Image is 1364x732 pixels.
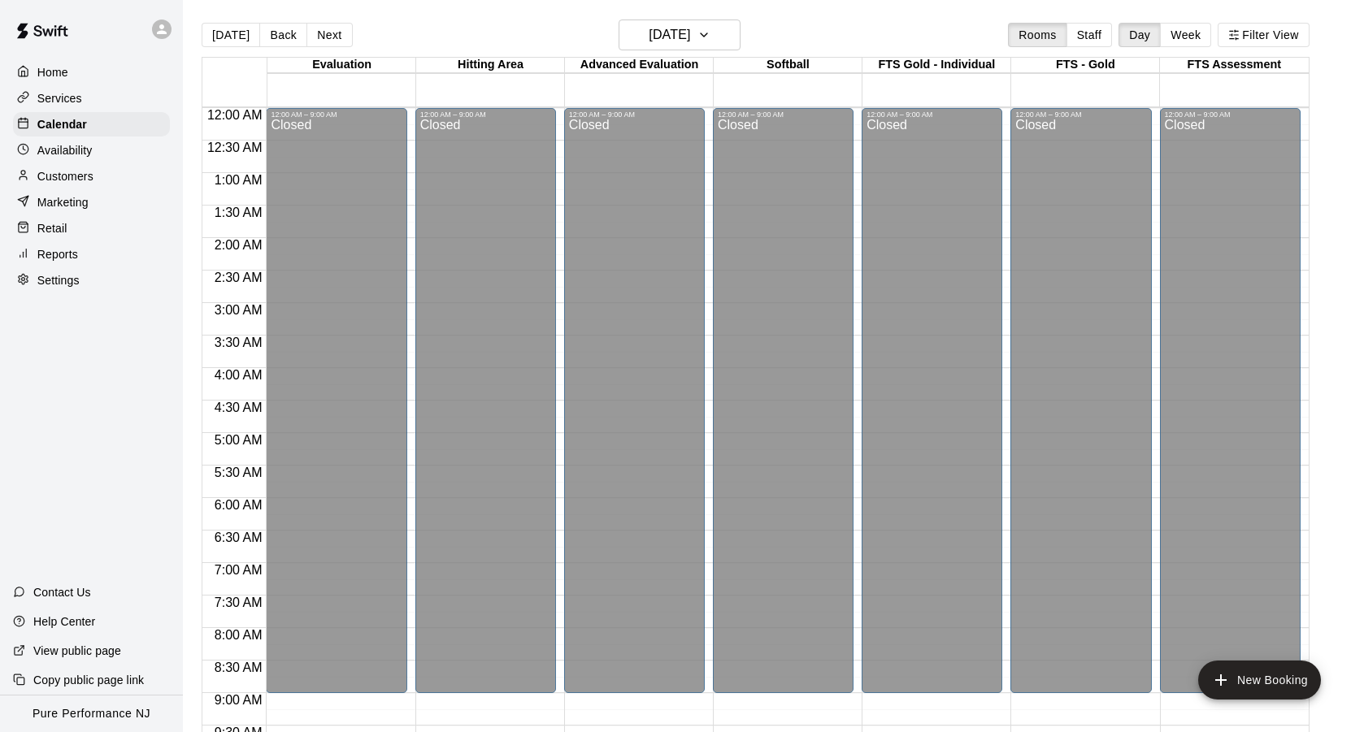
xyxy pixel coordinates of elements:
span: 2:00 AM [211,238,267,252]
p: Retail [37,220,67,236]
p: Availability [37,142,93,158]
div: FTS - Gold [1011,58,1160,73]
a: Home [13,60,170,84]
button: Week [1160,23,1211,47]
div: Closed [867,119,997,699]
span: 1:30 AM [211,206,267,219]
div: FTS Assessment [1160,58,1309,73]
div: Evaluation [267,58,416,73]
button: Rooms [1008,23,1066,47]
div: 12:00 AM – 9:00 AM: Closed [564,108,705,693]
span: 2:30 AM [211,271,267,284]
button: Staff [1066,23,1113,47]
span: 1:00 AM [211,173,267,187]
a: Customers [13,164,170,188]
div: 12:00 AM – 9:00 AM: Closed [862,108,1002,693]
p: Calendar [37,116,87,132]
div: Closed [718,119,849,699]
span: 8:30 AM [211,661,267,674]
div: Softball [714,58,862,73]
div: 12:00 AM – 9:00 AM: Closed [1160,108,1301,693]
div: Closed [569,119,700,699]
div: 12:00 AM – 9:00 AM [569,110,700,119]
div: 12:00 AM – 9:00 AM: Closed [713,108,854,693]
button: Day [1119,23,1161,47]
a: Reports [13,242,170,266]
div: Hitting Area [416,58,565,73]
a: Services [13,86,170,110]
button: Next [306,23,352,47]
div: Advanced Evaluation [565,58,714,73]
p: Help Center [33,613,95,630]
a: Availability [13,138,170,162]
p: Home [37,64,68,80]
div: FTS Gold - Individual [862,58,1011,73]
h6: [DATE] [649,24,690,46]
p: Copy public page link [33,672,144,688]
div: 12:00 AM – 9:00 AM [867,110,997,119]
p: Contact Us [33,584,91,600]
button: [DATE] [619,19,741,50]
button: Back [259,23,307,47]
p: Pure Performance NJ [33,705,150,722]
p: Marketing [37,194,89,210]
a: Marketing [13,190,170,214]
div: 12:00 AM – 9:00 AM [271,110,402,119]
a: Settings [13,268,170,292]
span: 7:30 AM [211,596,267,609]
span: 12:00 AM [203,108,267,122]
a: Retail [13,216,170,240]
div: 12:00 AM – 9:00 AM [1015,110,1146,119]
div: Closed [1015,119,1146,699]
p: Customers [37,168,93,184]
span: 4:30 AM [211,401,267,414]
p: Settings [37,272,80,288]
p: Services [37,90,82,106]
div: 12:00 AM – 9:00 AM: Closed [266,108,406,693]
button: Filter View [1218,23,1309,47]
span: 7:00 AM [211,563,267,577]
div: Closed [1165,119,1296,699]
button: [DATE] [202,23,260,47]
span: 6:30 AM [211,531,267,544]
span: 6:00 AM [211,498,267,512]
span: 8:00 AM [211,628,267,642]
div: 12:00 AM – 9:00 AM [718,110,849,119]
span: 4:00 AM [211,368,267,382]
span: 12:30 AM [203,141,267,154]
span: 5:00 AM [211,433,267,447]
button: add [1198,661,1321,700]
div: 12:00 AM – 9:00 AM [420,110,551,119]
span: 9:00 AM [211,693,267,707]
div: 12:00 AM – 9:00 AM: Closed [415,108,556,693]
div: 12:00 AM – 9:00 AM [1165,110,1296,119]
span: 3:00 AM [211,303,267,317]
div: Closed [271,119,402,699]
div: 12:00 AM – 9:00 AM: Closed [1010,108,1151,693]
div: Closed [420,119,551,699]
span: 3:30 AM [211,336,267,349]
p: Reports [37,246,78,262]
p: View public page [33,643,121,659]
a: Calendar [13,112,170,136]
span: 5:30 AM [211,466,267,479]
